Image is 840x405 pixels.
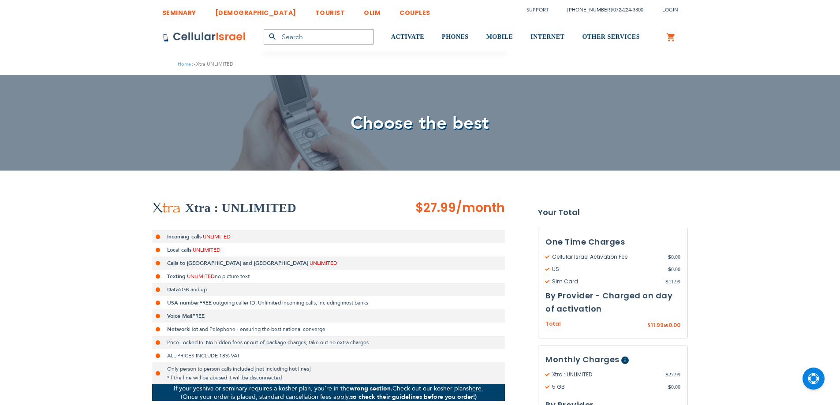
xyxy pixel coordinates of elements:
span: $ [668,265,671,273]
span: /month [456,199,505,217]
span: 0.00 [668,265,680,273]
span: Xtra : UNLIMITED [545,371,665,379]
span: Hot and Pelephone - ensuring the best national converge [189,326,325,333]
a: PHONES [442,21,469,54]
span: Choose the best [351,111,489,135]
span: $ [668,383,671,391]
strong: Your Total [538,206,688,219]
span: $ [647,322,651,330]
span: $ [668,253,671,261]
strong: Network [167,326,189,333]
span: 5 GB [545,383,668,391]
span: OTHER SERVICES [582,33,640,40]
strong: Voice Mail [167,312,192,320]
li: Price Locked In: No hidden fees or out-of-package charges, take out no extra charges [152,336,505,349]
input: Search [264,29,374,45]
h3: By Provider - Charged on day of activation [545,289,680,316]
span: 27.99 [665,371,680,379]
span: UNLIMITED [310,260,337,267]
strong: wrong section. [350,384,392,393]
a: [PHONE_NUMBER] [567,7,612,13]
a: COUPLES [399,2,430,19]
span: Sim Card [545,278,665,286]
span: $ [665,371,668,379]
span: FREE outgoing caller ID, Unlimited incoming calls, including most banks [199,299,368,306]
span: INTERNET [530,33,564,40]
span: FREE [192,312,205,320]
li: 5GB and up [152,283,505,296]
span: $27.99 [415,199,456,216]
span: MOBILE [486,33,513,40]
a: ACTIVATE [391,21,424,54]
a: Home [178,61,191,67]
strong: Data [167,286,179,293]
a: OTHER SERVICES [582,21,640,54]
a: SEMINARY [162,2,196,19]
strong: USA number [167,299,199,306]
span: no picture text [215,273,250,280]
span: PHONES [442,33,469,40]
img: Xtra UNLIMITED [152,202,181,214]
a: [DEMOGRAPHIC_DATA] [215,2,296,19]
h3: One Time Charges [545,235,680,249]
span: $ [665,278,668,286]
li: / [559,4,643,16]
span: 11.99 [665,278,680,286]
span: Login [662,7,678,13]
span: UNLIMITED [193,246,220,253]
span: Cellular Israel Activation Fee [545,253,668,261]
li: Only person to person calls included [not including hot lines] *If the line will be abused it wil... [152,362,505,384]
span: ACTIVATE [391,33,424,40]
span: Total [545,320,561,328]
span: UNLIMITED [203,233,231,240]
a: INTERNET [530,21,564,54]
p: If your yeshiva or seminary requires a kosher plan, you’re in the Check out our kosher plans (Onc... [152,384,505,401]
span: 0.00 [668,383,680,391]
h2: Xtra : UNLIMITED [185,199,296,217]
strong: Texting [167,273,186,280]
a: MOBILE [486,21,513,54]
strong: Local calls [167,246,191,253]
a: Support [526,7,549,13]
span: US [545,265,668,273]
a: 072-224-3300 [613,7,643,13]
a: here. [469,384,483,393]
li: Xtra UNLIMITED [191,60,233,68]
a: OLIM [364,2,381,19]
span: ₪ [664,322,668,330]
a: TOURIST [315,2,345,19]
li: ALL PRICES INCLUDE 18% VAT [152,349,505,362]
strong: so check their guidelines before you order!) [350,393,477,401]
span: 0.00 [668,321,680,329]
strong: Calls to [GEOGRAPHIC_DATA] and [GEOGRAPHIC_DATA] [167,260,308,267]
span: UNLIMITED [187,273,215,280]
img: Cellular Israel Logo [162,32,246,42]
span: Monthly Charges [545,354,620,365]
span: 0.00 [668,253,680,261]
strong: Incoming calls [167,233,202,240]
span: 11.99 [651,321,664,329]
span: Help [621,357,629,364]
